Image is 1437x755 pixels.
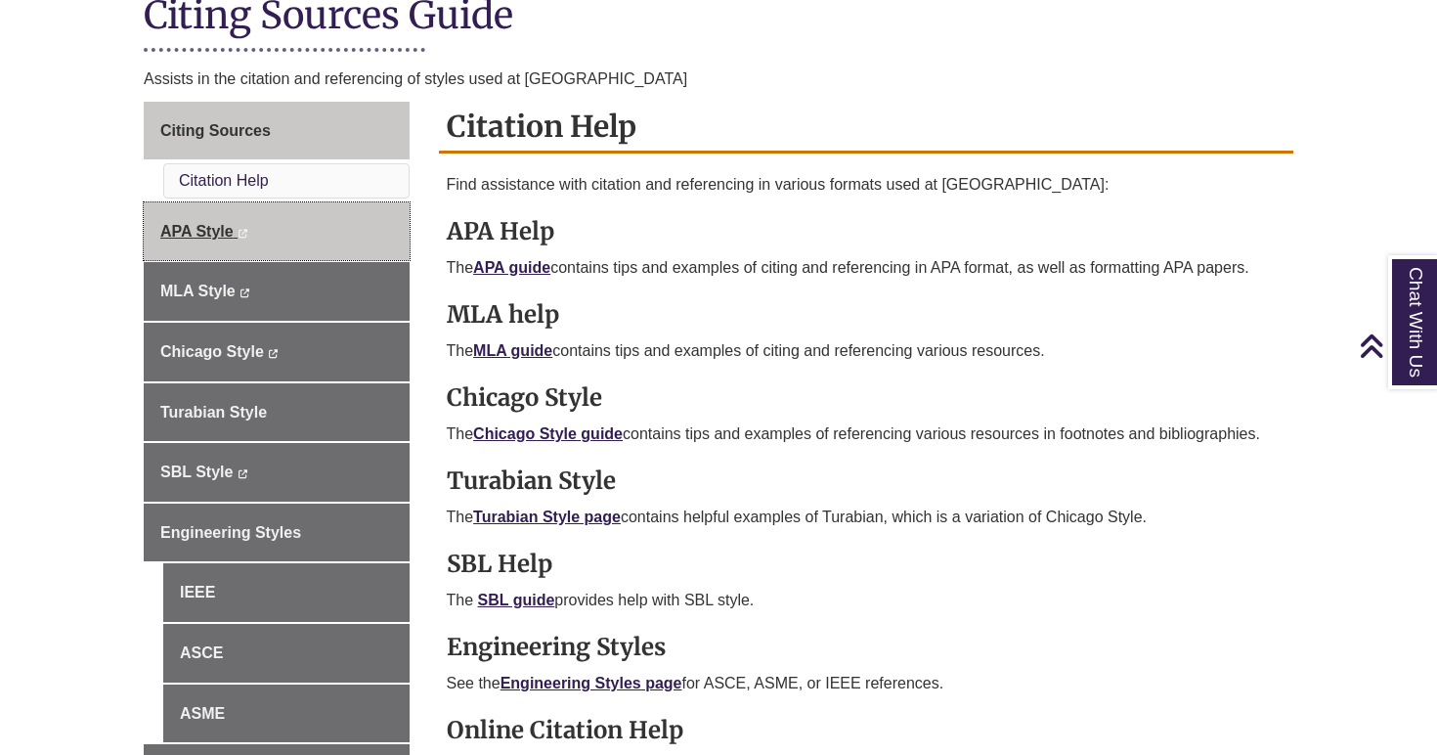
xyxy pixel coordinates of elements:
p: The contains helpful examples of Turabian, which is a variation of Chicago Style. [447,506,1286,529]
a: IEEE [163,563,410,622]
p: The contains tips and examples of citing and referencing in APA format, as well as formatting APA... [447,256,1286,280]
strong: SBL Help [447,549,552,579]
i: This link opens in a new window [239,289,250,297]
a: Chicago Style guide [473,425,623,442]
strong: MLA help [447,299,559,330]
span: MLA Style [160,283,236,299]
span: Chicago Style [160,343,264,360]
a: Engineering Styles page [501,675,682,691]
a: Citation Help [179,172,269,189]
a: Chicago Style [144,323,410,381]
a: Turabian Style [144,383,410,442]
i: This link opens in a new window [238,469,248,478]
a: MLA Style [144,262,410,321]
a: SBL guide [478,592,555,608]
p: Find assistance with citation and referencing in various formats used at [GEOGRAPHIC_DATA]: [447,173,1286,197]
p: The provides help with SBL style. [447,589,1286,612]
a: Engineering Styles [144,504,410,562]
span: Assists in the citation and referencing of styles used at [GEOGRAPHIC_DATA] [144,70,687,87]
span: Citing Sources [160,122,271,139]
i: This link opens in a new window [268,349,279,358]
a: Citing Sources [144,102,410,160]
strong: Chicago Style [447,382,602,413]
p: The contains tips and examples of citing and referencing various resources. [447,339,1286,363]
i: This link opens in a new window [238,229,248,238]
a: Back to Top [1359,333,1432,359]
p: See the for ASCE, ASME, or IEEE references. [447,672,1286,695]
span: APA Style [160,223,234,240]
a: APA guide [473,259,550,276]
a: ASCE [163,624,410,683]
a: MLA guide [473,342,552,359]
span: Engineering Styles [160,524,301,541]
a: APA Style [144,202,410,261]
strong: Engineering Styles [447,632,666,662]
a: Turabian Style page [473,509,621,525]
h2: Citation Help [439,102,1294,154]
p: The contains tips and examples of referencing various resources in footnotes and bibliographies. [447,422,1286,446]
strong: Turabian Style [447,466,616,496]
span: SBL Style [160,464,233,480]
strong: APA Help [447,216,554,246]
a: SBL Style [144,443,410,502]
span: Turabian Style [160,404,267,421]
a: ASME [163,685,410,743]
strong: Online Citation Help [447,715,683,745]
